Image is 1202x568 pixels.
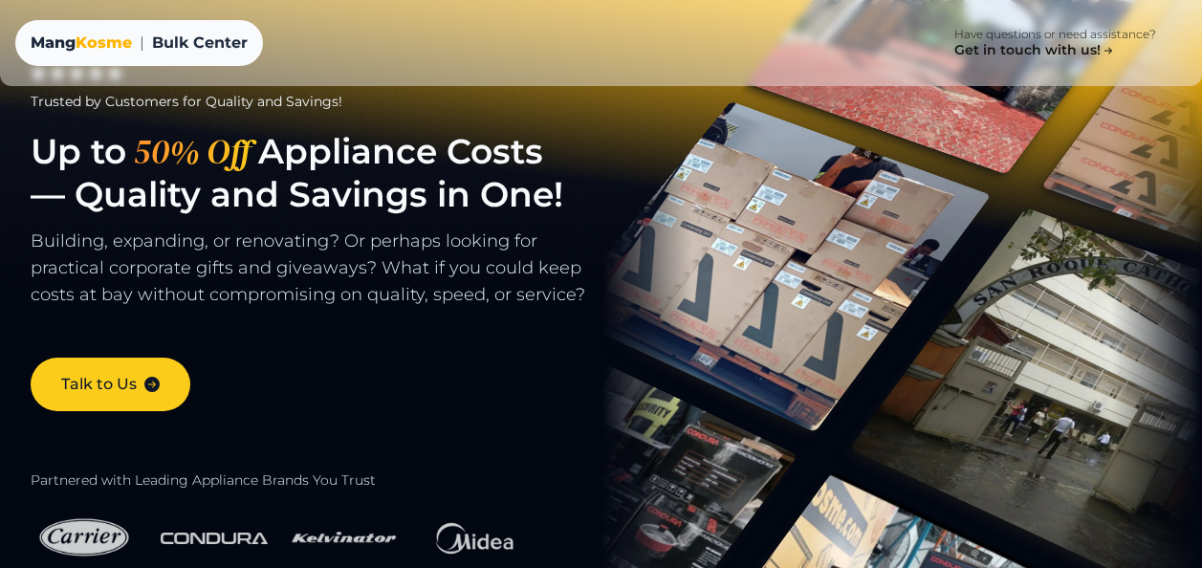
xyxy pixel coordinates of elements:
p: Building, expanding, or renovating? Or perhaps looking for practical corporate gifts and giveaway... [31,228,644,327]
span: Bulk Center [152,32,248,55]
p: Have questions or need assistance? [954,27,1156,42]
span: | [140,32,144,55]
h4: Get in touch with us! [954,42,1116,59]
a: Talk to Us [31,358,190,411]
h1: Up to Appliance Costs — Quality and Savings in One! [31,130,644,216]
span: Kosme [76,33,132,52]
a: MangKosme [31,32,132,55]
div: Mang [31,32,132,55]
h2: Partnered with Leading Appliance Brands You Trust [31,472,644,490]
span: 50% Off [126,130,258,173]
a: Have questions or need assistance? Get in touch with us! [924,15,1187,71]
div: Trusted by Customers for Quality and Savings! [31,92,644,111]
